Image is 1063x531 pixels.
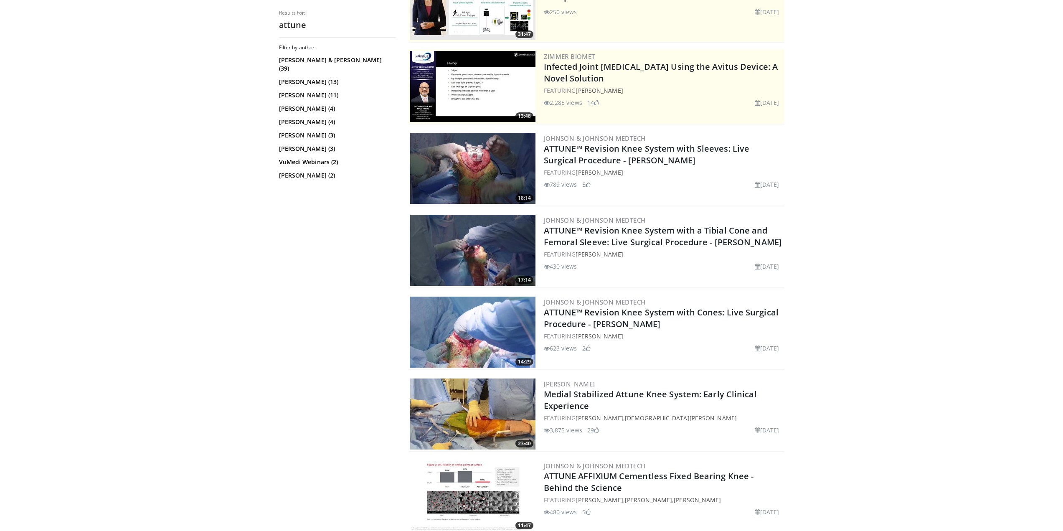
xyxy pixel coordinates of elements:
[674,496,721,504] a: [PERSON_NAME]
[576,250,623,258] a: [PERSON_NAME]
[279,145,394,153] a: [PERSON_NAME] (3)
[576,496,623,504] a: [PERSON_NAME]
[544,389,757,412] a: Medial Stabilized Attune Knee System: Early Clinical Experience
[279,131,394,140] a: [PERSON_NAME] (3)
[544,86,783,95] div: FEATURING
[410,133,535,204] a: 18:14
[410,297,535,368] a: 14:29
[544,143,750,166] a: ATTUNE™ Revision Knee System with Sleeves: Live Surgical Procedure - [PERSON_NAME]
[410,379,535,450] a: 23:40
[410,133,535,204] img: 93511797-7b4b-436c-9455-07ce47cd5058.300x170_q85_crop-smart_upscale.jpg
[576,86,623,94] a: [PERSON_NAME]
[755,344,779,353] li: [DATE]
[544,225,782,248] a: ATTUNE™ Revision Knee System with a Tibial Cone and Femoral Sleeve: Live Surgical Procedure - [PE...
[544,52,595,61] a: Zimmer Biomet
[544,307,779,330] a: ATTUNE™ Revision Knee System with Cones: Live Surgical Procedure - [PERSON_NAME]
[279,78,394,86] a: [PERSON_NAME] (13)
[755,508,779,516] li: [DATE]
[755,180,779,189] li: [DATE]
[279,118,394,126] a: [PERSON_NAME] (4)
[515,276,533,284] span: 17:14
[576,332,623,340] a: [PERSON_NAME]
[755,426,779,434] li: [DATE]
[582,344,591,353] li: 2
[544,250,783,259] div: FEATURING
[544,344,577,353] li: 623 views
[410,379,535,450] img: c7bb53c8-fbd4-4a89-91f5-4bf5da01dd30.300x170_q85_crop-smart_upscale.jpg
[544,180,577,189] li: 789 views
[515,358,533,366] span: 14:29
[544,8,577,16] li: 250 views
[544,168,783,177] div: FEATURING
[279,158,394,166] a: VuMedi Webinars (2)
[544,462,646,470] a: Johnson & Johnson MedTech
[544,134,646,142] a: Johnson & Johnson MedTech
[515,440,533,447] span: 23:40
[587,98,599,107] li: 14
[576,414,623,422] a: [PERSON_NAME]
[279,91,394,99] a: [PERSON_NAME] (11)
[544,470,754,493] a: ATTUNE AFFIXIUM Cementless Fixed Bearing Knee - Behind the Science
[279,20,396,30] h2: attune
[625,496,672,504] a: [PERSON_NAME]
[410,297,535,368] img: 705d66c7-7729-4914-89a6-8e718c27a9fe.300x170_q85_crop-smart_upscale.jpg
[582,508,591,516] li: 5
[515,522,533,529] span: 11:47
[544,61,778,84] a: Infected Joint [MEDICAL_DATA] Using the Avitus Device: A Novel Solution
[755,8,779,16] li: [DATE]
[544,495,783,504] div: FEATURING , ,
[544,298,646,306] a: Johnson & Johnson MedTech
[544,216,646,224] a: Johnson & Johnson MedTech
[576,168,623,176] a: [PERSON_NAME]
[587,426,599,434] li: 29
[544,332,783,340] div: FEATURING
[515,194,533,202] span: 18:14
[279,104,394,113] a: [PERSON_NAME] (4)
[544,426,582,434] li: 3,875 views
[755,262,779,271] li: [DATE]
[515,30,533,38] span: 31:47
[410,51,535,122] a: 13:48
[410,215,535,286] img: d367791b-5d96-41de-8d3d-dfa0fe7c9e5a.300x170_q85_crop-smart_upscale.jpg
[544,262,577,271] li: 430 views
[279,56,394,73] a: [PERSON_NAME] & [PERSON_NAME] (39)
[582,180,591,189] li: 5
[625,414,737,422] a: [DEMOGRAPHIC_DATA][PERSON_NAME]
[515,112,533,120] span: 13:48
[279,171,394,180] a: [PERSON_NAME] (2)
[279,10,396,16] p: Results for:
[410,215,535,286] a: 17:14
[279,44,396,51] h3: Filter by author:
[544,414,783,422] div: FEATURING ,
[544,98,582,107] li: 2,285 views
[544,508,577,516] li: 480 views
[544,380,595,388] a: [PERSON_NAME]
[755,98,779,107] li: [DATE]
[410,51,535,122] img: 6109daf6-8797-4a77-88a1-edd099c0a9a9.300x170_q85_crop-smart_upscale.jpg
